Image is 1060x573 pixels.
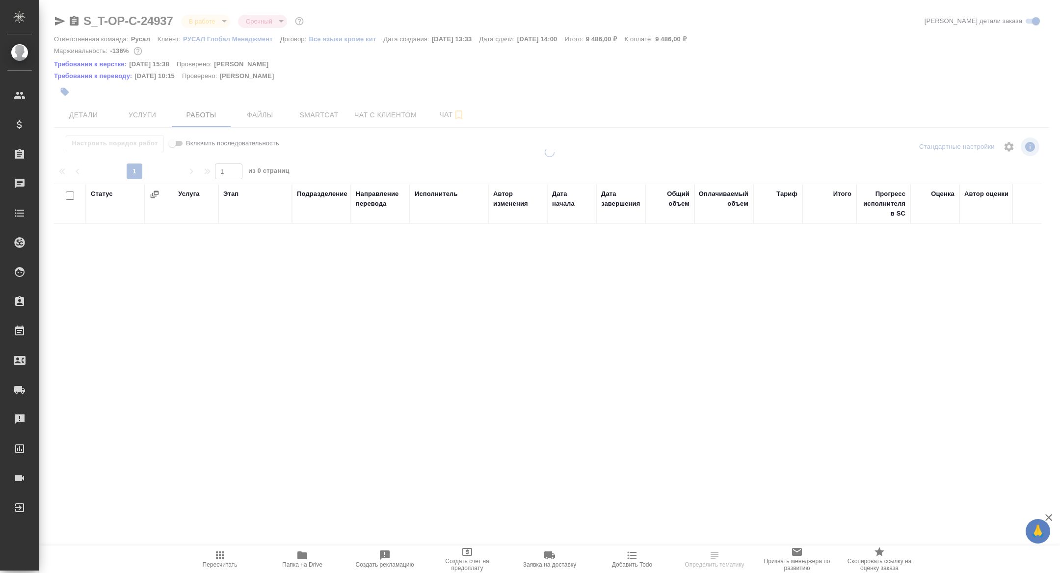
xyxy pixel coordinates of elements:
div: Оплачиваемый объем [699,189,748,209]
div: Дата завершения [601,189,640,209]
button: Определить тематику [673,546,756,573]
div: Общий объем [650,189,689,209]
div: Оценка [931,189,954,199]
span: Скопировать ссылку на оценку заказа [844,558,915,572]
div: Услуга [178,189,199,199]
span: Добавить Todo [612,561,652,568]
button: Создать счет на предоплату [426,546,508,573]
div: Тариф [776,189,797,199]
button: Заявка на доставку [508,546,591,573]
span: Создать рекламацию [356,561,414,568]
div: Исполнитель [415,189,458,199]
button: Папка на Drive [261,546,344,573]
div: Автор оценки [964,189,1008,199]
button: 🙏 [1026,519,1050,544]
button: Добавить Todo [591,546,673,573]
div: Итого [833,189,851,199]
button: Создать рекламацию [344,546,426,573]
div: Этап [223,189,238,199]
span: 🙏 [1030,521,1046,542]
span: Пересчитать [203,561,238,568]
span: Создать счет на предоплату [432,558,503,572]
span: Заявка на доставку [523,561,576,568]
div: Подразделение [297,189,347,199]
button: Сгруппировать [150,190,159,199]
div: Статус [91,189,113,199]
div: Направление перевода [356,189,405,209]
button: Скопировать ссылку на оценку заказа [838,546,921,573]
button: Призвать менеджера по развитию [756,546,838,573]
div: Прогресс исполнителя в SC [861,189,905,218]
div: Дата начала [552,189,591,209]
div: Автор изменения [493,189,542,209]
span: Папка на Drive [282,561,322,568]
span: Определить тематику [685,561,744,568]
button: Пересчитать [179,546,261,573]
span: Призвать менеджера по развитию [762,558,832,572]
